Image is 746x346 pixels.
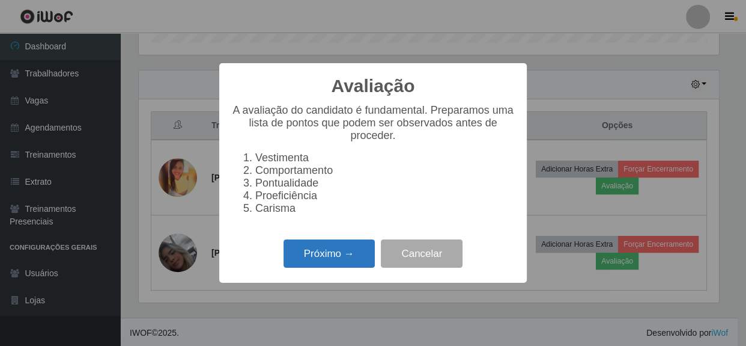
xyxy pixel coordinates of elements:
li: Pontualidade [255,177,515,190]
li: Carisma [255,202,515,215]
button: Próximo → [284,239,375,268]
li: Vestimenta [255,152,515,164]
p: A avaliação do candidato é fundamental. Preparamos uma lista de pontos que podem ser observados a... [231,104,515,142]
li: Comportamento [255,164,515,177]
button: Cancelar [381,239,462,268]
h2: Avaliação [332,75,415,97]
li: Proeficiência [255,190,515,202]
